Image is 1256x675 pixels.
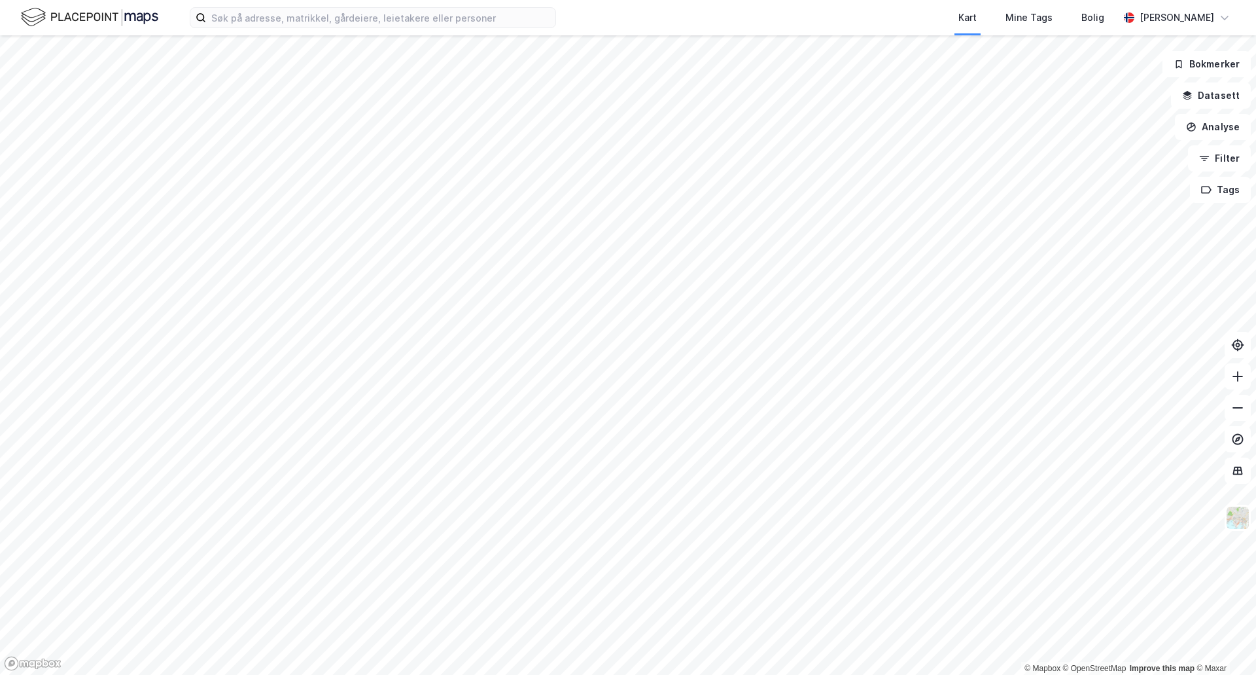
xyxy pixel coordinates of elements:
[1081,10,1104,26] div: Bolig
[1225,505,1250,530] img: Z
[1191,612,1256,675] div: Kontrollprogram for chat
[958,10,977,26] div: Kart
[1005,10,1053,26] div: Mine Tags
[1190,177,1251,203] button: Tags
[1130,664,1195,673] a: Improve this map
[1024,664,1060,673] a: Mapbox
[1171,82,1251,109] button: Datasett
[4,656,61,671] a: Mapbox homepage
[1188,145,1251,172] button: Filter
[1191,612,1256,675] iframe: Chat Widget
[1162,51,1251,77] button: Bokmerker
[1140,10,1214,26] div: [PERSON_NAME]
[21,6,158,29] img: logo.f888ab2527a4732fd821a326f86c7f29.svg
[1063,664,1126,673] a: OpenStreetMap
[206,8,555,27] input: Søk på adresse, matrikkel, gårdeiere, leietakere eller personer
[1175,114,1251,140] button: Analyse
